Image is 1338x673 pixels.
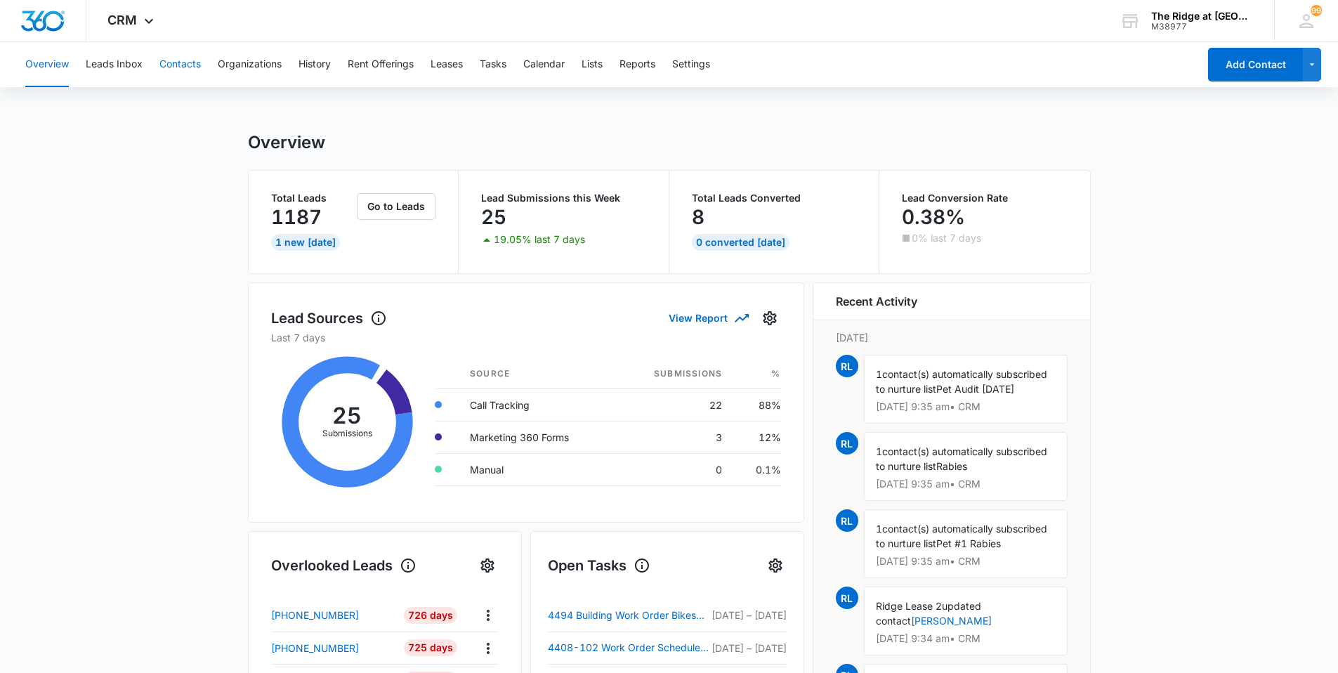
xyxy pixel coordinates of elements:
button: Rent Offerings [348,42,414,87]
span: 99 [1311,5,1322,16]
h6: Recent Activity [836,293,917,310]
span: contact(s) automatically subscribed to nurture list [876,368,1047,395]
button: Calendar [523,42,565,87]
p: [DATE] [836,330,1068,345]
a: 4494 Building Work Order Bikes outside of bulding [548,607,711,624]
h1: Overview [248,132,325,153]
p: Last 7 days [271,330,781,345]
button: Settings [759,307,781,329]
button: Leads Inbox [86,42,143,87]
span: Rabies [936,460,967,472]
span: RL [836,509,858,532]
button: History [299,42,331,87]
span: contact(s) automatically subscribed to nurture list [876,445,1047,472]
p: [DATE] 9:35 am • CRM [876,402,1056,412]
button: Settings [476,554,499,577]
button: Go to Leads [357,193,435,220]
span: Pet #1 Rabies [936,537,1001,549]
div: account name [1151,11,1254,22]
p: 19.05% last 7 days [494,235,585,244]
td: 3 [616,421,733,453]
button: Actions [477,604,499,626]
p: 1187 [271,206,322,228]
td: 0 [616,453,733,485]
button: Actions [477,637,499,659]
button: Reports [619,42,655,87]
div: notifications count [1311,5,1322,16]
a: Go to Leads [357,200,435,212]
p: [DATE] 9:35 am • CRM [876,556,1056,566]
td: Marketing 360 Forms [459,421,616,453]
p: Lead Conversion Rate [902,193,1068,203]
span: RL [836,432,858,455]
p: Lead Submissions this Week [481,193,646,203]
button: Add Contact [1208,48,1303,81]
p: [DATE] 9:35 am • CRM [876,479,1056,489]
span: Ridge Lease 2 [876,600,942,612]
a: [PHONE_NUMBER] [271,608,394,622]
p: 0.38% [902,206,965,228]
span: contact(s) automatically subscribed to nurture list [876,523,1047,549]
td: 88% [733,388,780,421]
p: [DATE] 9:34 am • CRM [876,634,1056,643]
button: Contacts [159,42,201,87]
p: [DATE] – [DATE] [711,608,787,622]
p: Total Leads Converted [692,193,857,203]
th: Source [459,359,616,389]
button: Settings [764,554,787,577]
button: Settings [672,42,710,87]
h1: Overlooked Leads [271,555,417,576]
td: Call Tracking [459,388,616,421]
div: 1 New [DATE] [271,234,340,251]
div: account id [1151,22,1254,32]
td: 22 [616,388,733,421]
button: Overview [25,42,69,87]
button: Leases [431,42,463,87]
span: 1 [876,368,882,380]
button: Lists [582,42,603,87]
p: Total Leads [271,193,355,203]
span: Pet Audit [DATE] [936,383,1014,395]
a: 4408-102 Work Order Scheduled [PERSON_NAME] [548,639,711,656]
button: Organizations [218,42,282,87]
p: 25 [481,206,506,228]
div: 726 Days [404,607,457,624]
h1: Open Tasks [548,555,650,576]
p: [PHONE_NUMBER] [271,608,359,622]
span: RL [836,355,858,377]
th: % [733,359,780,389]
span: 1 [876,523,882,535]
span: RL [836,587,858,609]
p: [PHONE_NUMBER] [271,641,359,655]
button: View Report [669,306,747,330]
div: 725 Days [404,639,457,656]
td: 12% [733,421,780,453]
th: Submissions [616,359,733,389]
span: 1 [876,445,882,457]
div: 0 Converted [DATE] [692,234,789,251]
span: CRM [107,13,137,27]
p: 0% last 7 days [912,233,981,243]
p: [DATE] – [DATE] [711,641,787,655]
td: Manual [459,453,616,485]
button: Tasks [480,42,506,87]
p: 8 [692,206,704,228]
a: [PERSON_NAME] [911,615,992,627]
h1: Lead Sources [271,308,387,329]
td: 0.1% [733,453,780,485]
a: [PHONE_NUMBER] [271,641,394,655]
